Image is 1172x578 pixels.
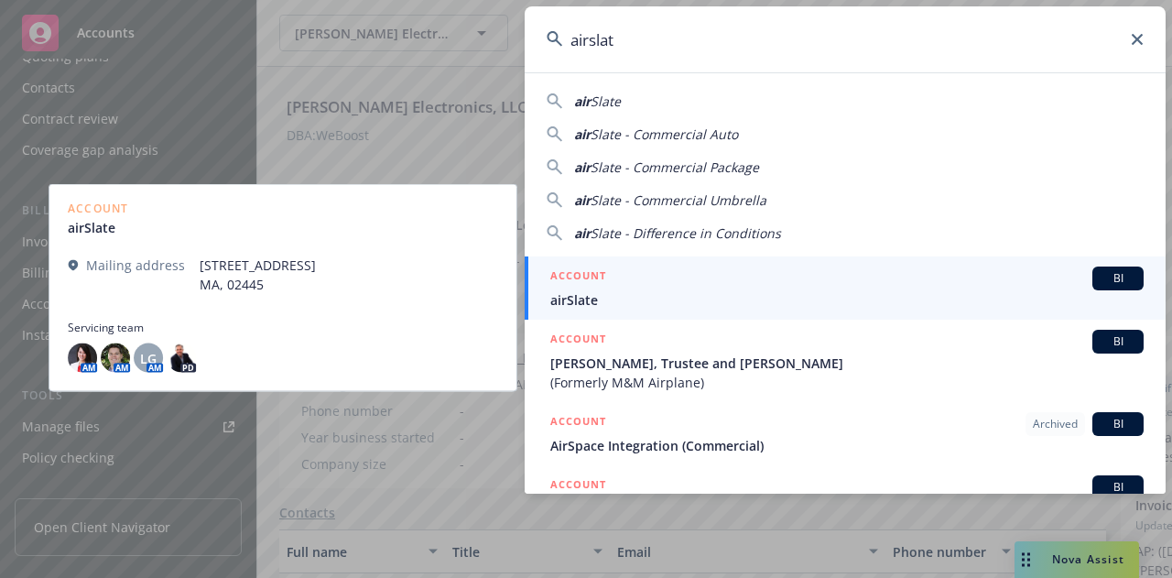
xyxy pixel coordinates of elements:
[525,6,1166,72] input: Search...
[525,320,1166,402] a: ACCOUNTBI[PERSON_NAME], Trustee and [PERSON_NAME](Formerly M&M Airplane)
[550,373,1144,392] span: (Formerly M&M Airplane)
[550,475,606,497] h5: ACCOUNT
[574,158,591,176] span: air
[591,158,759,176] span: Slate - Commercial Package
[574,224,591,242] span: air
[525,402,1166,465] a: ACCOUNTArchivedBIAirSpace Integration (Commercial)
[574,125,591,143] span: air
[574,191,591,209] span: air
[550,436,1144,455] span: AirSpace Integration (Commercial)
[591,93,621,110] span: Slate
[1033,416,1078,432] span: Archived
[1100,479,1136,496] span: BI
[525,256,1166,320] a: ACCOUNTBIairSlate
[1100,333,1136,350] span: BI
[591,191,766,209] span: Slate - Commercial Umbrella
[550,330,606,352] h5: ACCOUNT
[1100,416,1136,432] span: BI
[591,125,738,143] span: Slate - Commercial Auto
[550,354,1144,373] span: [PERSON_NAME], Trustee and [PERSON_NAME]
[574,93,591,110] span: air
[525,465,1166,529] a: ACCOUNTBI
[550,412,606,434] h5: ACCOUNT
[550,290,1144,310] span: airSlate
[591,224,781,242] span: Slate - Difference in Conditions
[1100,270,1136,287] span: BI
[550,267,606,289] h5: ACCOUNT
